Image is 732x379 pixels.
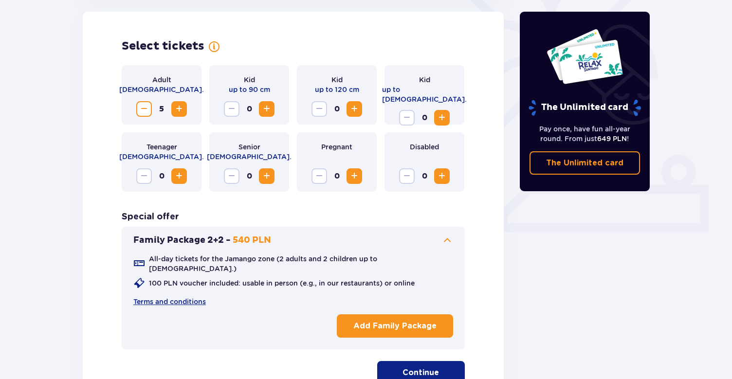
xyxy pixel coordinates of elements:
p: 540 PLN [233,235,271,246]
span: 0 [241,168,257,184]
button: Decrease [399,110,415,126]
span: 649 PLN [597,135,627,143]
button: Increase [259,168,274,184]
button: Decrease [224,168,239,184]
button: Increase [171,101,187,117]
button: Decrease [224,101,239,117]
p: [DEMOGRAPHIC_DATA]. [119,85,204,94]
a: The Unlimited card [530,151,640,175]
span: 0 [329,168,345,184]
p: up to 90 cm [229,85,270,94]
p: The Unlimited card [546,158,623,168]
span: 5 [154,101,169,117]
a: Terms and conditions [133,297,206,307]
p: Kid [244,75,255,85]
span: 0 [241,101,257,117]
p: [DEMOGRAPHIC_DATA]. [207,152,292,162]
button: Decrease [311,101,327,117]
button: Family Package 2+2 -540 PLN [133,235,453,246]
span: 0 [417,168,432,184]
p: Add Family Package [353,321,437,331]
p: Pregnant [321,142,352,152]
p: up to 120 cm [315,85,359,94]
button: Decrease [311,168,327,184]
span: 0 [154,168,169,184]
button: Increase [434,168,450,184]
button: Decrease [136,101,152,117]
button: Increase [259,101,274,117]
button: Add Family Package [337,314,453,338]
button: Decrease [399,168,415,184]
p: Continue [403,367,439,378]
p: Kid [331,75,343,85]
h2: Select tickets [122,39,204,54]
img: Two entry cards to Suntago with the word 'UNLIMITED RELAX', featuring a white background with tro... [546,28,623,85]
p: Adult [152,75,171,85]
p: Family Package 2+2 - [133,235,231,246]
h3: Special offer [122,211,179,223]
p: up to [DEMOGRAPHIC_DATA]. [382,85,467,104]
span: 0 [329,101,345,117]
p: The Unlimited card [528,99,642,116]
p: Pay once, have fun all-year round. From just ! [530,124,640,144]
button: Decrease [136,168,152,184]
button: Increase [171,168,187,184]
p: Senior [238,142,260,152]
button: Increase [434,110,450,126]
p: 100 PLN voucher included: usable in person (e.g., in our restaurants) or online [149,278,415,288]
p: Kid [419,75,430,85]
button: Increase [347,168,362,184]
p: All-day tickets for the Jamango zone (2 adults and 2 children up to [DEMOGRAPHIC_DATA].) [149,254,453,273]
p: Teenager [146,142,177,152]
p: Disabled [410,142,439,152]
p: [DEMOGRAPHIC_DATA]. [119,152,204,162]
span: 0 [417,110,432,126]
button: Increase [347,101,362,117]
